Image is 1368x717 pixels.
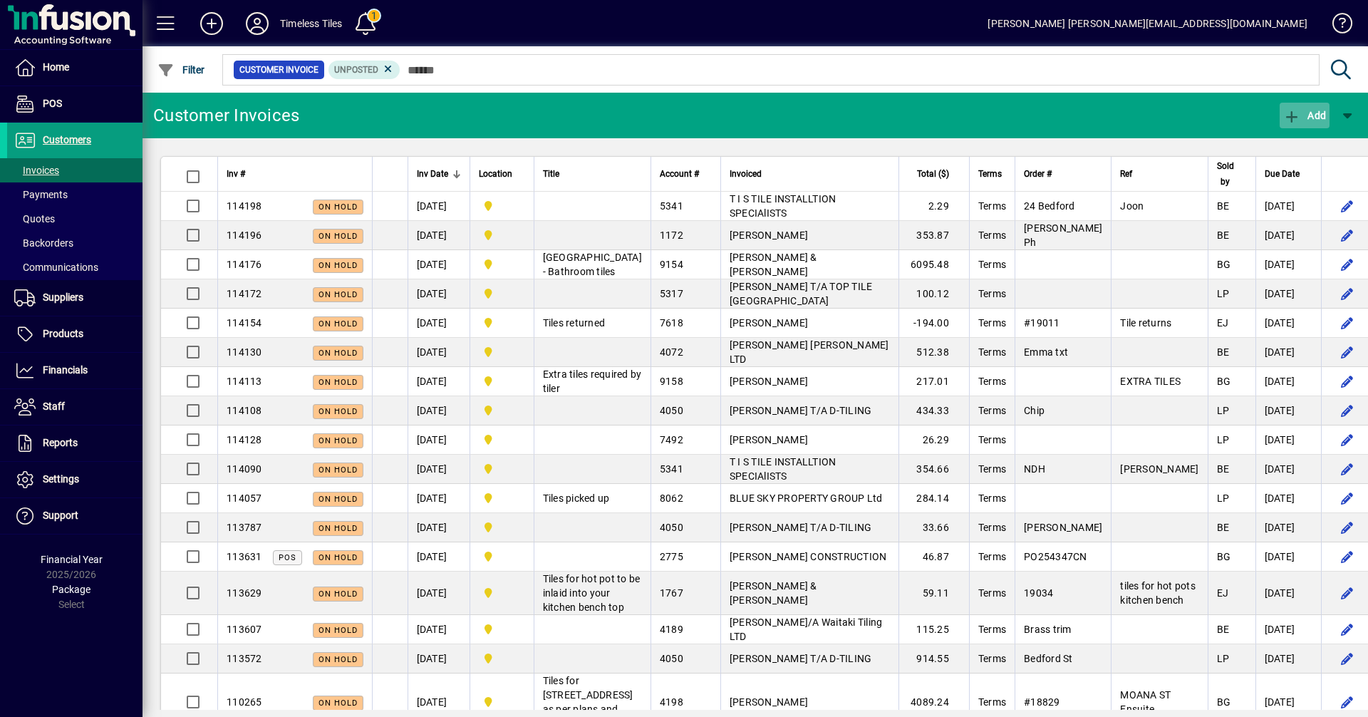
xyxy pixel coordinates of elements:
[660,346,683,358] span: 4072
[908,166,962,182] div: Total ($)
[7,182,142,207] a: Payments
[1336,691,1359,713] button: Edit
[730,522,872,533] span: [PERSON_NAME] T/A D-TILING
[1336,311,1359,334] button: Edit
[227,405,262,416] span: 114108
[898,484,969,513] td: 284.14
[479,585,525,601] span: Dunedin
[1336,487,1359,510] button: Edit
[978,317,1006,329] span: Terms
[334,65,378,75] span: Unposted
[318,261,358,270] span: On hold
[1217,158,1247,190] div: Sold by
[1024,463,1045,475] span: NDH
[1024,624,1072,635] span: Brass trim
[7,498,142,534] a: Support
[7,86,142,122] a: POS
[318,553,358,562] span: On hold
[7,316,142,352] a: Products
[1255,644,1321,674] td: [DATE]
[1024,166,1052,182] span: Order #
[408,644,470,674] td: [DATE]
[1255,484,1321,513] td: [DATE]
[730,617,883,642] span: [PERSON_NAME]/A Waitaki Tiling LTD
[1336,282,1359,305] button: Edit
[7,280,142,316] a: Suppliers
[318,349,358,358] span: On hold
[660,492,683,504] span: 8062
[660,587,683,599] span: 1767
[52,584,90,595] span: Package
[730,193,836,219] span: T I S TILE INSTALLTION SPECIAlISTS
[408,221,470,250] td: [DATE]
[227,288,262,299] span: 114172
[1217,434,1230,445] span: LP
[898,615,969,644] td: 115.25
[318,407,358,416] span: On hold
[280,12,342,35] div: Timeless Tiles
[1024,653,1073,664] span: Bedford St
[479,549,525,564] span: Dunedin
[1217,158,1234,190] span: Sold by
[1265,166,1312,182] div: Due Date
[43,328,83,339] span: Products
[7,255,142,279] a: Communications
[543,492,610,504] span: Tiles picked up
[1217,259,1231,270] span: BG
[898,455,969,484] td: 354.66
[1024,696,1060,708] span: #18829
[1255,221,1321,250] td: [DATE]
[730,166,762,182] span: Invoiced
[7,207,142,231] a: Quotes
[14,189,68,200] span: Payments
[543,252,642,277] span: [GEOGRAPHIC_DATA] - Bathroom tiles
[898,367,969,396] td: 217.01
[1255,250,1321,279] td: [DATE]
[479,198,525,214] span: Dunedin
[543,317,606,329] span: Tiles returned
[157,64,205,76] span: Filter
[227,551,262,562] span: 113631
[479,651,525,666] span: Dunedin
[279,553,296,562] span: POS
[898,250,969,279] td: 6095.48
[43,437,78,448] span: Reports
[1255,542,1321,572] td: [DATE]
[1217,653,1230,664] span: LP
[1336,516,1359,539] button: Edit
[730,551,887,562] span: [PERSON_NAME] CONSTRUCTION
[978,200,1006,212] span: Terms
[1255,615,1321,644] td: [DATE]
[1217,463,1230,475] span: BE
[1024,346,1068,358] span: Emma txt
[408,279,470,309] td: [DATE]
[1120,463,1198,475] span: [PERSON_NAME]
[1336,582,1359,604] button: Edit
[7,353,142,388] a: Financials
[318,698,358,708] span: On hold
[1024,222,1102,248] span: [PERSON_NAME] Ph
[1265,166,1300,182] span: Due Date
[227,434,262,445] span: 114128
[1336,370,1359,393] button: Edit
[408,513,470,542] td: [DATE]
[43,61,69,73] span: Home
[408,572,470,615] td: [DATE]
[328,61,400,79] mat-chip: Customer Invoice Status: Unposted
[318,232,358,241] span: On hold
[1217,346,1230,358] span: BE
[227,522,262,533] span: 113787
[978,492,1006,504] span: Terms
[978,288,1006,299] span: Terms
[318,524,358,533] span: On hold
[978,229,1006,241] span: Terms
[1336,428,1359,451] button: Edit
[1217,376,1231,387] span: BG
[479,461,525,477] span: Dunedin
[234,11,280,36] button: Profile
[898,425,969,455] td: 26.29
[730,434,808,445] span: [PERSON_NAME]
[1024,587,1053,599] span: 19034
[479,520,525,535] span: Dunedin
[660,653,683,664] span: 4050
